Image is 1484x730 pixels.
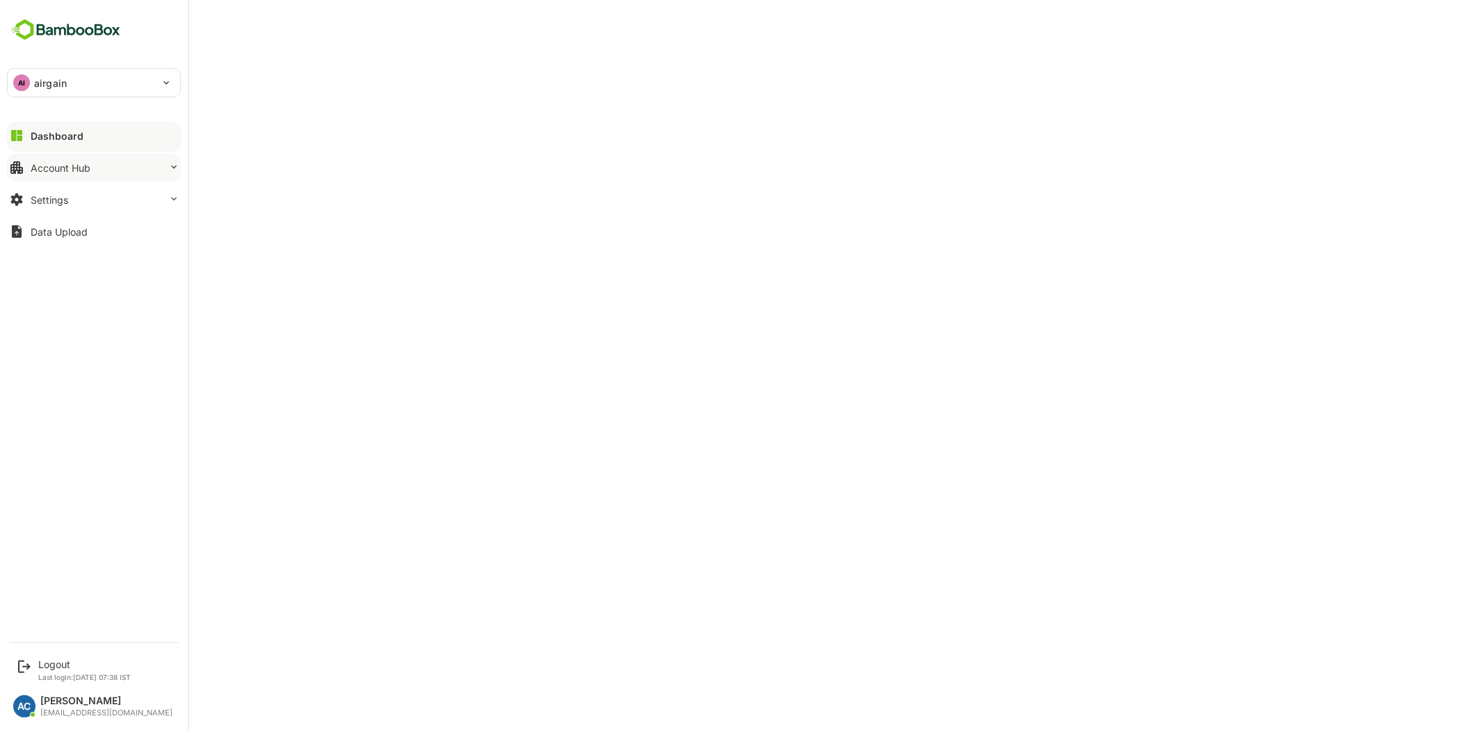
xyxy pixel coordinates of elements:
[13,695,35,717] div: AC
[7,218,181,245] button: Data Upload
[7,154,181,181] button: Account Hub
[38,673,131,681] p: Last login: [DATE] 07:38 IST
[7,186,181,213] button: Settings
[31,130,83,142] div: Dashboard
[38,658,131,670] div: Logout
[7,17,125,43] img: BambooboxFullLogoMark.5f36c76dfaba33ec1ec1367b70bb1252.svg
[8,69,180,97] div: AIairgain
[34,76,67,90] p: airgain
[31,226,88,238] div: Data Upload
[31,162,90,174] div: Account Hub
[31,194,68,206] div: Settings
[40,695,173,707] div: [PERSON_NAME]
[13,74,30,91] div: AI
[40,708,173,717] div: [EMAIL_ADDRESS][DOMAIN_NAME]
[7,122,181,149] button: Dashboard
